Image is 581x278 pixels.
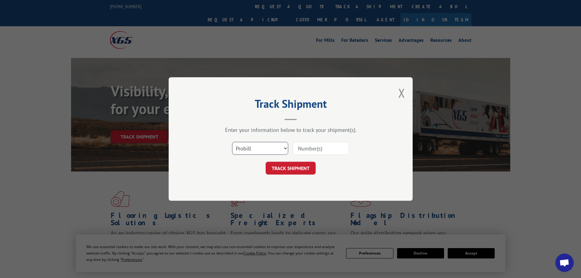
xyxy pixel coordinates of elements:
[199,126,382,133] div: Enter your information below to track your shipment(s).
[293,142,349,155] input: Number(s)
[555,254,574,272] div: Open chat
[266,162,316,175] button: TRACK SHIPMENT
[199,99,382,111] h2: Track Shipment
[398,85,405,101] button: Close modal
